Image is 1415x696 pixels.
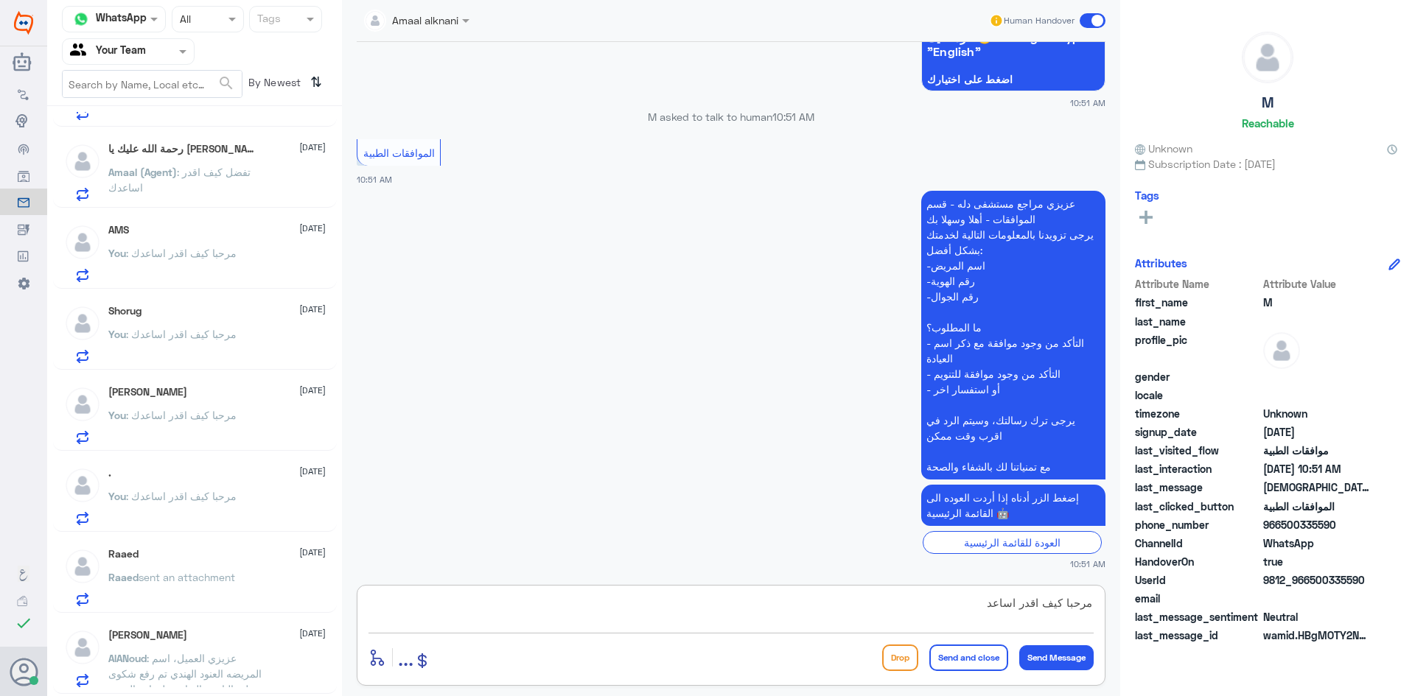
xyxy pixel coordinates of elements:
[299,222,326,235] span: [DATE]
[1135,572,1260,588] span: UserId
[882,644,918,671] button: Drop
[1263,499,1370,514] span: الموافقات الطبية
[64,629,101,666] img: defaultAdmin.png
[299,384,326,397] span: [DATE]
[108,629,187,641] h5: AlANoud ALHundi
[1135,369,1260,384] span: gender
[64,386,101,423] img: defaultAdmin.png
[363,147,435,159] span: الموافقات الطبية
[1070,558,1105,570] span: 10:51 AM
[772,110,814,123] span: 10:51 AM
[108,548,139,560] h5: Raaed
[923,531,1102,554] div: العودة للقائمة الرئيسية
[1135,591,1260,606] span: email
[1135,554,1260,569] span: HandoverOn
[299,627,326,640] span: [DATE]
[1070,96,1105,109] span: 10:51 AM
[108,571,139,583] span: Raaed
[1263,369,1370,384] span: null
[108,224,129,236] h5: AMS
[217,71,235,96] button: search
[921,191,1105,479] p: 11/8/2025, 10:51 AM
[1263,628,1370,643] span: wamid.HBgMOTY2NTAwMzM1NTkwFQIAEhgUM0FFMzgzOTNERDIyMjlGMzgwNTcA
[14,11,33,35] img: Widebot Logo
[1263,517,1370,532] span: 966500335590
[108,166,177,178] span: Amaal (Agent)
[108,247,126,259] span: You
[1135,156,1400,172] span: Subscription Date : [DATE]
[64,548,101,585] img: defaultAdmin.png
[64,305,101,342] img: defaultAdmin.png
[1135,141,1192,156] span: Unknown
[1263,443,1370,458] span: موافقات الطبية
[1019,645,1094,670] button: Send Message
[63,71,242,97] input: Search by Name, Local etc…
[398,644,413,670] span: ...
[1135,535,1260,551] span: ChannelId
[1135,276,1260,292] span: Attribute Name
[108,490,126,502] span: You
[126,409,237,421] span: : مرحبا كيف اقدر اساعدك
[1135,332,1260,366] span: profile_pic
[299,546,326,559] span: [DATE]
[1263,424,1370,440] span: 2025-08-11T07:51:15.665Z
[1135,387,1260,403] span: locale
[108,386,187,398] h5: Khalid Almaawi
[108,328,126,340] span: You
[1263,295,1370,310] span: M
[1135,628,1260,643] span: last_message_id
[1135,517,1260,532] span: phone_number
[1135,295,1260,310] span: first_name
[108,467,111,479] h5: .
[1263,554,1370,569] span: true
[1263,609,1370,625] span: 0
[929,644,1008,671] button: Send and close
[108,143,261,155] h5: رحمة الله عليك يا بو حسين
[1263,276,1370,292] span: Attribute Value
[927,74,1100,85] span: اضغط على اختيارك
[299,303,326,316] span: [DATE]
[1004,14,1075,27] span: Human Handover
[15,614,32,632] i: check
[64,143,101,180] img: defaultAdmin.png
[1135,461,1260,477] span: last_interaction
[1262,94,1274,111] h5: M
[1263,461,1370,477] span: 2025-08-11T07:51:27.943Z
[1243,32,1293,82] img: defaultAdmin.png
[1135,256,1187,270] h6: Attributes
[1263,406,1370,421] span: Unknown
[108,166,251,194] span: : تفضل كيف اقدر اساعدك
[1135,609,1260,625] span: last_message_sentiment
[357,109,1105,124] p: M asked to talk to human
[70,41,92,63] img: yourTeam.svg
[1135,314,1260,329] span: last_name
[126,490,237,502] span: : مرحبا كيف اقدر اساعدك
[217,74,235,92] span: search
[126,247,237,259] span: : مرحبا كيف اقدر اساعدك
[108,652,147,664] span: AlANoud
[139,571,235,583] span: sent an attachment
[310,70,322,94] i: ⇅
[299,141,326,154] span: [DATE]
[1135,424,1260,440] span: signup_date
[1263,332,1300,369] img: defaultAdmin.png
[70,8,92,30] img: whatsapp.png
[299,465,326,478] span: [DATE]
[64,467,101,504] img: defaultAdmin.png
[1263,479,1370,495] span: السسلام عليكم
[1263,572,1370,588] span: 9812_966500335590
[1263,591,1370,606] span: null
[242,70,304,99] span: By Newest
[1135,189,1159,202] h6: Tags
[1263,387,1370,403] span: null
[10,658,38,686] button: Avatar
[1135,443,1260,458] span: last_visited_flow
[255,10,281,29] div: Tags
[1242,116,1294,130] h6: Reachable
[1135,406,1260,421] span: timezone
[64,224,101,261] img: defaultAdmin.png
[108,305,141,317] h5: Shorug
[357,175,392,184] span: 10:51 AM
[1135,479,1260,495] span: last_message
[1263,535,1370,551] span: 2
